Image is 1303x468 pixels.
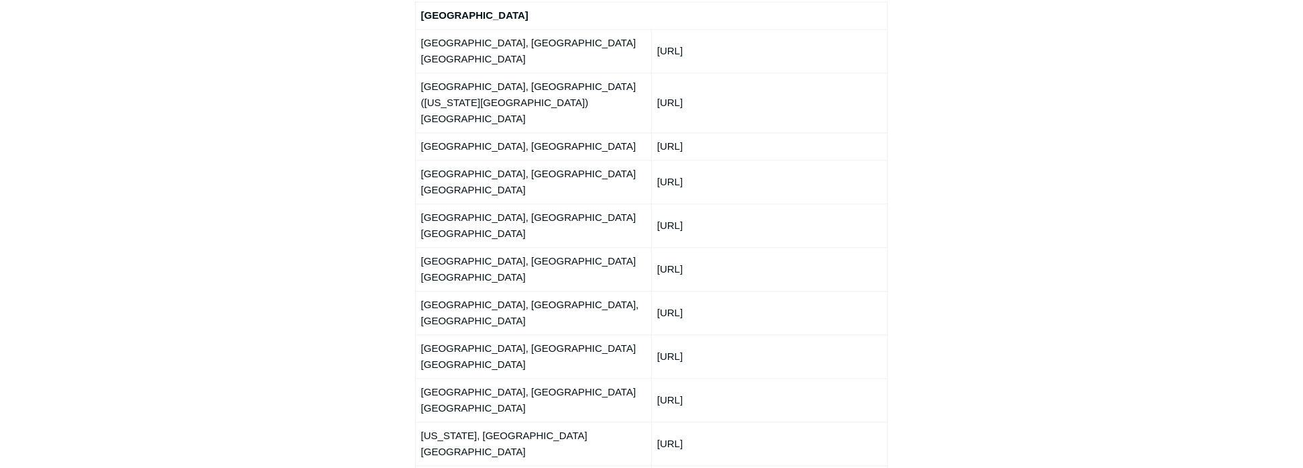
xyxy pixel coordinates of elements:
[651,203,887,247] td: [URL]
[415,334,651,378] td: [GEOGRAPHIC_DATA], [GEOGRAPHIC_DATA] [GEOGRAPHIC_DATA]
[651,291,887,334] td: [URL]
[415,422,651,465] td: [US_STATE], [GEOGRAPHIC_DATA] [GEOGRAPHIC_DATA]
[651,247,887,291] td: [URL]
[415,203,651,247] td: [GEOGRAPHIC_DATA], [GEOGRAPHIC_DATA] [GEOGRAPHIC_DATA]
[651,73,887,132] td: [URL]
[415,378,651,422] td: [GEOGRAPHIC_DATA], [GEOGRAPHIC_DATA] [GEOGRAPHIC_DATA]
[651,160,887,203] td: [URL]
[415,29,651,73] td: [GEOGRAPHIC_DATA], [GEOGRAPHIC_DATA] [GEOGRAPHIC_DATA]
[651,422,887,465] td: [URL]
[651,29,887,73] td: [URL]
[651,132,887,160] td: [URL]
[415,160,651,203] td: [GEOGRAPHIC_DATA], [GEOGRAPHIC_DATA] [GEOGRAPHIC_DATA]
[415,291,651,334] td: [GEOGRAPHIC_DATA], [GEOGRAPHIC_DATA], [GEOGRAPHIC_DATA]
[415,247,651,291] td: [GEOGRAPHIC_DATA], [GEOGRAPHIC_DATA] [GEOGRAPHIC_DATA]
[651,378,887,422] td: [URL]
[415,132,651,160] td: [GEOGRAPHIC_DATA], [GEOGRAPHIC_DATA]
[415,73,651,132] td: [GEOGRAPHIC_DATA], [GEOGRAPHIC_DATA] ([US_STATE][GEOGRAPHIC_DATA]) [GEOGRAPHIC_DATA]
[651,334,887,378] td: [URL]
[421,9,528,21] strong: [GEOGRAPHIC_DATA]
